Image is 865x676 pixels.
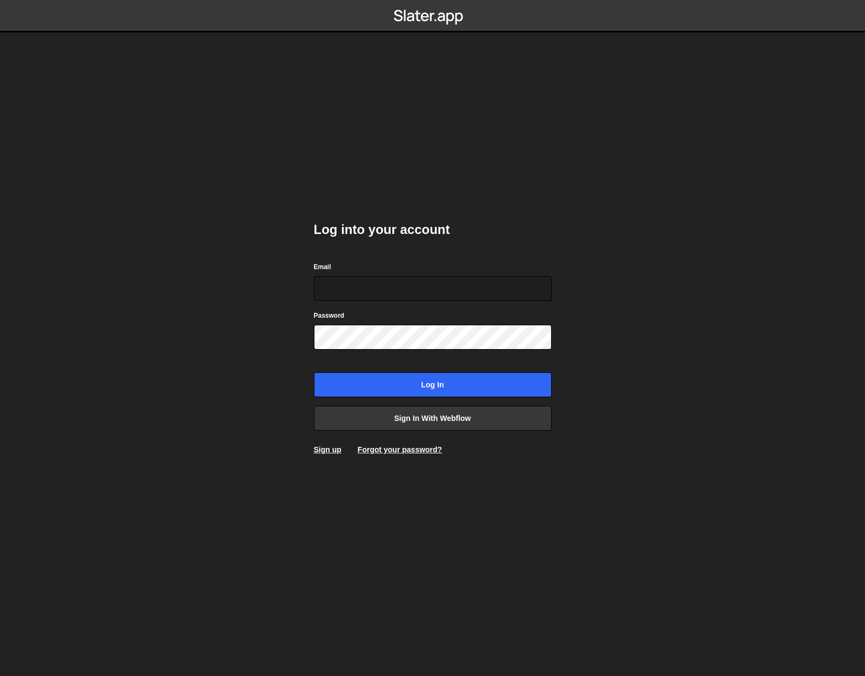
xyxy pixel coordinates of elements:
[314,372,552,397] input: Log in
[314,406,552,431] a: Sign in with Webflow
[358,445,442,454] a: Forgot your password?
[314,310,345,321] label: Password
[314,445,341,454] a: Sign up
[314,221,552,238] h2: Log into your account
[314,262,331,272] label: Email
